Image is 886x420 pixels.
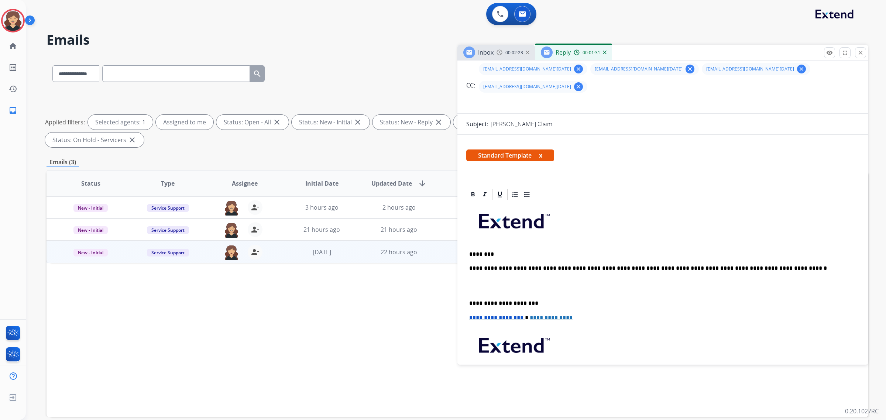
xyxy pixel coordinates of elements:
span: New - Initial [73,249,108,257]
span: New - Initial [73,204,108,212]
mat-icon: search [253,69,262,78]
div: Underline [494,189,505,200]
div: Bullet List [521,189,532,200]
div: Assigned to me [156,115,213,130]
mat-icon: close [353,118,362,127]
span: [EMAIL_ADDRESS][DOMAIN_NAME][DATE] [483,66,571,72]
span: 21 hours ago [381,226,417,234]
div: Status: New - Reply [372,115,450,130]
div: Ordered List [509,189,521,200]
img: agent-avatar [224,222,239,238]
span: Assignee [232,179,258,188]
mat-icon: close [272,118,281,127]
div: Bold [467,189,478,200]
mat-icon: home [8,42,17,51]
mat-icon: clear [687,66,693,72]
h2: Emails [47,32,868,47]
span: [EMAIL_ADDRESS][DOMAIN_NAME][DATE] [595,66,683,72]
span: Updated Date [371,179,412,188]
img: avatar [3,10,23,31]
span: Type [161,179,175,188]
span: 3 hours ago [305,203,339,211]
span: 00:02:23 [505,50,523,56]
p: Applied filters: [45,118,85,127]
mat-icon: person_remove [251,203,260,212]
mat-icon: inbox [8,106,17,115]
mat-icon: close [434,118,443,127]
p: CC: [466,81,475,90]
span: Service Support [147,204,189,212]
div: Status: On-hold – Internal [453,115,549,130]
span: [DATE] [313,248,331,256]
div: Status: New - Initial [292,115,370,130]
p: [PERSON_NAME] Claim [491,120,552,128]
span: [EMAIL_ADDRESS][DOMAIN_NAME][DATE] [706,66,794,72]
mat-icon: close [857,49,864,56]
p: 0.20.1027RC [845,407,879,416]
mat-icon: close [128,135,137,144]
mat-icon: clear [575,83,582,90]
p: Emails (3) [47,158,79,167]
p: Subject: [466,120,488,128]
mat-icon: list_alt [8,63,17,72]
span: 21 hours ago [303,226,340,234]
div: Status: On Hold - Servicers [45,132,144,147]
img: agent-avatar [224,245,239,260]
mat-icon: clear [798,66,805,72]
span: Reply [556,48,571,56]
span: Service Support [147,249,189,257]
mat-icon: person_remove [251,225,260,234]
span: Inbox [478,48,494,56]
mat-icon: person_remove [251,248,260,257]
span: Initial Date [305,179,339,188]
span: Standard Template [466,149,554,161]
span: [EMAIL_ADDRESS][DOMAIN_NAME][DATE] [483,84,571,90]
mat-icon: remove_red_eye [826,49,833,56]
mat-icon: fullscreen [842,49,848,56]
span: New - Initial [73,226,108,234]
span: Status [81,179,100,188]
button: x [539,151,542,160]
mat-icon: clear [575,66,582,72]
mat-icon: arrow_downward [418,179,427,188]
div: Status: Open - All [216,115,289,130]
div: Selected agents: 1 [88,115,153,130]
div: Italic [479,189,490,200]
span: 00:01:31 [583,50,600,56]
span: 2 hours ago [382,203,416,211]
mat-icon: history [8,85,17,93]
span: Service Support [147,226,189,234]
img: agent-avatar [224,200,239,216]
span: 22 hours ago [381,248,417,256]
